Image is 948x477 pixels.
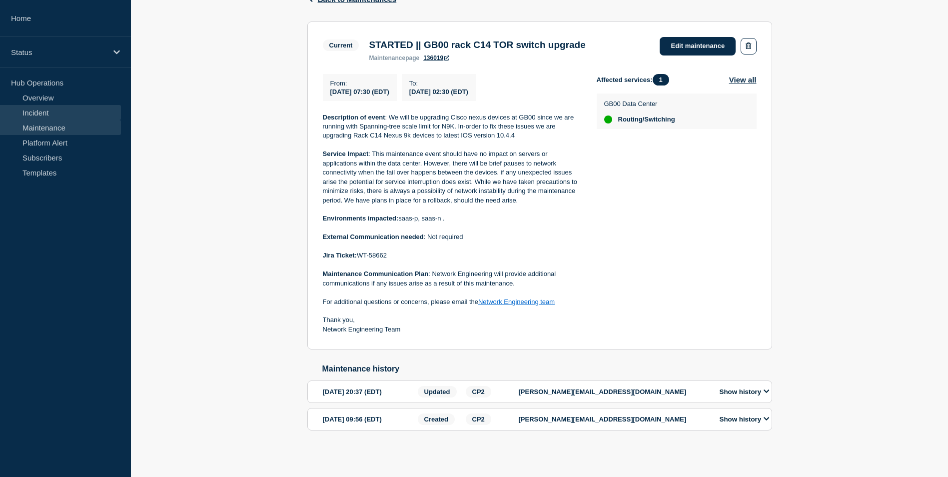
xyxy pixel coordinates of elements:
p: [PERSON_NAME][EMAIL_ADDRESS][DOMAIN_NAME] [519,388,709,395]
a: 136019 [423,54,449,61]
strong: Maintenance Communication Plan [323,270,429,277]
p: WT-58662 [323,251,581,260]
button: View all [729,74,757,85]
p: From : [330,79,389,87]
p: Thank you, [323,315,581,324]
p: Status [11,48,107,56]
strong: Service Impact [323,150,369,157]
p: saas-p, saas-n . [323,214,581,223]
p: GB00 Data Center [604,100,675,107]
div: [DATE] 20:37 (EDT) [323,386,415,397]
span: Routing/Switching [618,115,675,123]
p: [PERSON_NAME][EMAIL_ADDRESS][DOMAIN_NAME] [519,415,709,423]
div: [DATE] 09:56 (EDT) [323,413,415,425]
p: To : [409,79,468,87]
p: : We will be upgrading Cisco nexus devices at GB00 since we are running with Spanning-tree scale ... [323,113,581,140]
p: For additional questions or concerns, please email the [323,297,581,306]
span: CP2 [466,413,491,425]
a: Edit maintenance [660,37,736,55]
h3: STARTED || GB00 rack C14 TOR switch upgrade [369,39,585,50]
p: Network Engineering Team [323,325,581,334]
p: : Network Engineering will provide additional communications if any issues arise as a result of t... [323,269,581,288]
span: Affected services: [597,74,674,85]
span: Created [418,413,455,425]
a: Network Engineering team [478,298,555,305]
span: [DATE] 07:30 (EDT) [330,88,389,95]
strong: Jira Ticket: [323,251,357,259]
span: [DATE] 02:30 (EDT) [409,88,468,95]
span: CP2 [466,386,491,397]
div: up [604,115,612,123]
strong: External Communication needed [323,233,424,240]
p: : Not required [323,232,581,241]
strong: Description of event [323,113,385,121]
span: Current [323,39,359,51]
h2: Maintenance history [322,364,772,373]
p: : This maintenance event should have no impact on servers or applications within the data center.... [323,149,581,205]
span: Updated [418,386,457,397]
p: page [369,54,419,61]
button: Show history [717,415,773,423]
span: maintenance [369,54,405,61]
strong: Environments impacted: [323,214,399,222]
span: 1 [653,74,669,85]
button: Show history [717,387,773,396]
